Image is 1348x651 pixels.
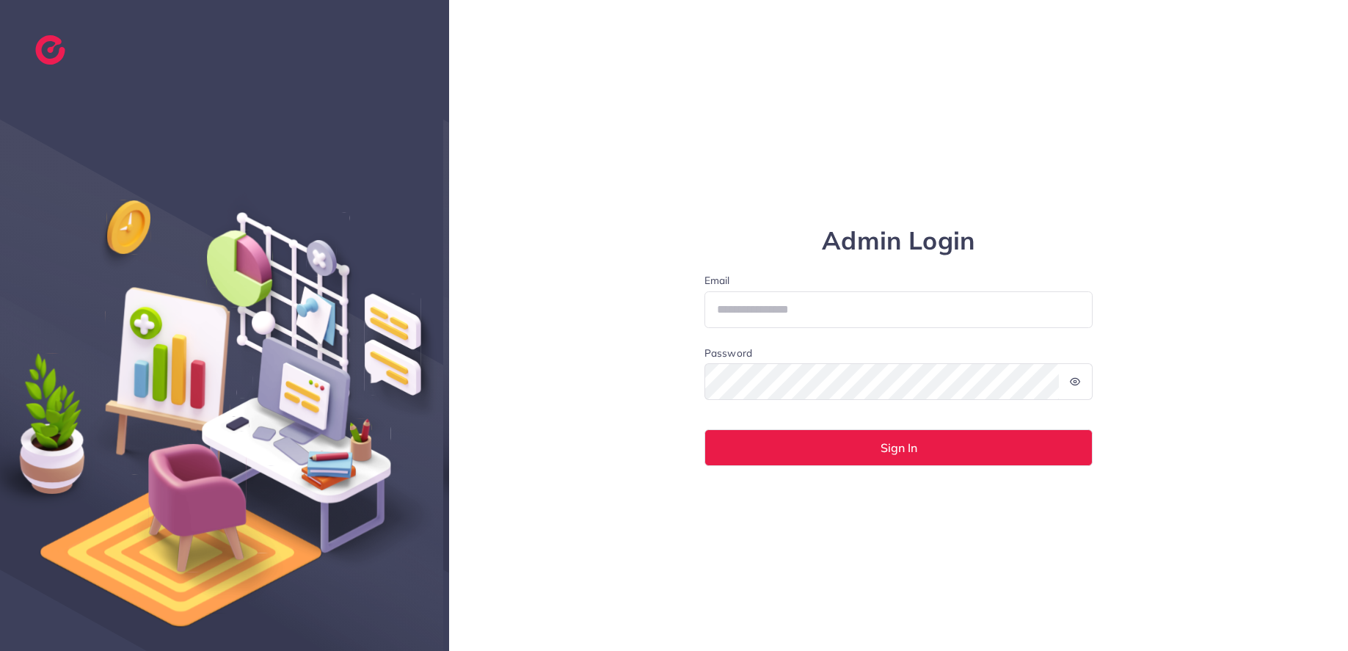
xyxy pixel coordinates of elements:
[704,429,1093,466] button: Sign In
[35,35,65,65] img: logo
[704,273,1093,288] label: Email
[704,226,1093,256] h1: Admin Login
[704,346,752,360] label: Password
[881,442,917,454] span: Sign In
